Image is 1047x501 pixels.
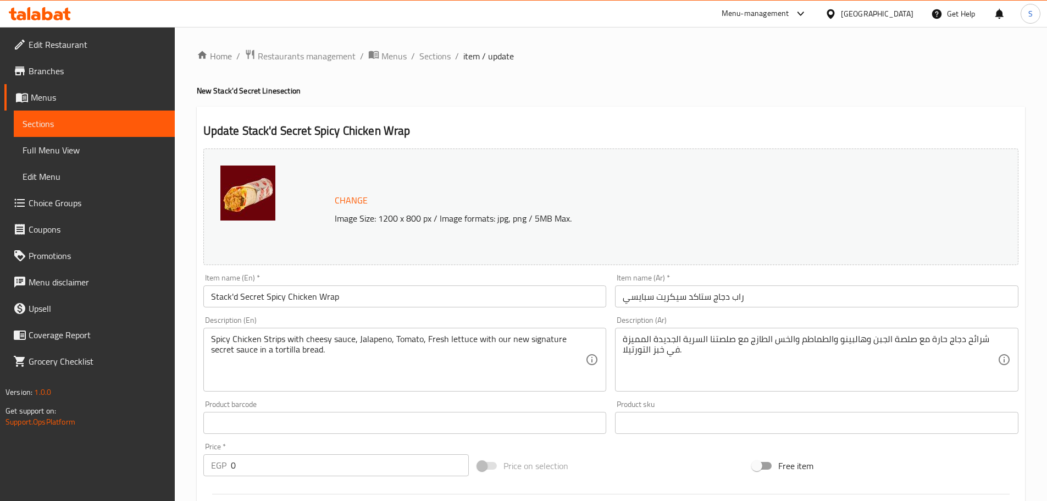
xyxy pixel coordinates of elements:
[29,302,166,315] span: Upsell
[5,404,56,418] span: Get support on:
[29,64,166,78] span: Branches
[463,49,514,63] span: item / update
[381,49,407,63] span: Menus
[29,38,166,51] span: Edit Restaurant
[503,459,568,472] span: Price on selection
[330,189,372,212] button: Change
[23,117,166,130] span: Sections
[615,412,1018,434] input: Please enter product sku
[5,385,32,399] span: Version:
[368,49,407,63] a: Menus
[4,190,175,216] a: Choice Groups
[4,348,175,375] a: Grocery Checklist
[236,49,240,63] li: /
[211,459,226,472] p: EGP
[29,328,166,342] span: Coverage Report
[29,276,166,289] span: Menu disclaimer
[455,49,459,63] li: /
[4,322,175,348] a: Coverage Report
[34,385,51,399] span: 1.0.0
[4,295,175,322] a: Upsell
[220,166,275,221] img: 3_Stackd_Secret_Spicy_Chi638899827614307827.jpg
[203,285,607,307] input: Enter name En
[31,91,166,104] span: Menus
[29,196,166,210] span: Choice Groups
[623,334,998,386] textarea: شرائح دجاج حارة مع صلصة الجبن وهالبينو والطماطم والخس الطازج مع صلصتنا السرية الجديدة المميزة في ...
[360,49,364,63] li: /
[203,412,607,434] input: Please enter product barcode
[4,31,175,58] a: Edit Restaurant
[23,170,166,183] span: Edit Menu
[245,49,356,63] a: Restaurants management
[4,216,175,243] a: Coupons
[14,137,175,163] a: Full Menu View
[211,334,586,386] textarea: Spicy Chicken Strips with cheesy sauce, Jalapeno, Tomato, Fresh lettuce with our new signature se...
[615,285,1018,307] input: Enter name Ar
[4,84,175,111] a: Menus
[411,49,415,63] li: /
[197,49,232,63] a: Home
[778,459,813,472] span: Free item
[1028,8,1033,20] span: S
[5,415,75,429] a: Support.OpsPlatform
[203,123,1018,139] h2: Update Stack'd Secret Spicy Chicken Wrap
[197,85,1025,96] h4: New Stack'd Secret Line section
[197,49,1025,63] nav: breadcrumb
[29,249,166,262] span: Promotions
[14,163,175,190] a: Edit Menu
[841,8,913,20] div: [GEOGRAPHIC_DATA]
[23,144,166,157] span: Full Menu View
[722,7,789,20] div: Menu-management
[419,49,451,63] a: Sections
[258,49,356,63] span: Restaurants management
[4,269,175,295] a: Menu disclaimer
[4,243,175,269] a: Promotions
[29,223,166,236] span: Coupons
[14,111,175,137] a: Sections
[29,355,166,368] span: Grocery Checklist
[330,212,916,225] p: Image Size: 1200 x 800 px / Image formats: jpg, png / 5MB Max.
[335,192,368,208] span: Change
[4,58,175,84] a: Branches
[231,454,469,476] input: Please enter price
